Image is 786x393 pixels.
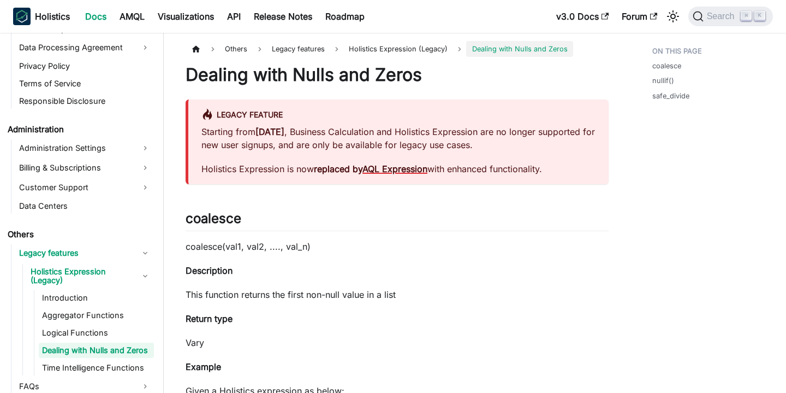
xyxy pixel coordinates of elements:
[319,8,371,25] a: Roadmap
[16,39,154,56] a: Data Processing Agreement
[186,41,206,57] a: Home page
[362,163,427,174] a: AQL Expression
[186,336,609,349] p: Vary
[201,162,596,175] p: Holistics Expression is now with enhanced functionality.
[343,41,453,57] span: Holistics Expression (Legacy)
[652,91,689,101] a: safe_divide
[186,313,233,324] strong: Return type
[704,11,741,21] span: Search
[266,41,330,57] span: Legacy features
[39,308,154,323] a: Aggregator Functions
[16,76,154,91] a: Terms of Service
[688,7,773,26] button: Search (Command+K)
[754,11,765,21] kbd: K
[255,126,284,137] strong: [DATE]
[39,343,154,358] a: Dealing with Nulls and Zeros
[16,159,154,177] a: Billing & Subscriptions
[16,179,154,196] a: Customer Support
[4,122,154,137] a: Administration
[550,8,615,25] a: v3.0 Docs
[664,8,682,25] button: Switch between dark and light mode (currently light mode)
[652,75,674,86] a: nullif()
[219,41,253,57] span: Others
[466,41,573,57] span: Dealing with Nulls and Zeros
[16,58,154,74] a: Privacy Policy
[186,64,609,86] h1: Dealing with Nulls and Zeros
[39,325,154,341] a: Logical Functions
[39,290,154,306] a: Introduction
[186,240,609,253] p: coalesce(val1, val2, ...., val_n)
[13,8,31,25] img: Holistics
[221,8,247,25] a: API
[16,244,154,262] a: Legacy features
[4,227,154,242] a: Others
[201,125,596,151] p: Starting from , Business Calculation and Holistics Expression are no longer supported for new use...
[186,265,233,276] strong: Description
[39,360,154,376] a: Time Intelligence Functions
[186,41,609,57] nav: Breadcrumbs
[16,139,154,157] a: Administration Settings
[113,8,151,25] a: AMQL
[27,264,154,288] a: Holistics Expression (Legacy)
[186,210,609,231] h2: coalesce
[151,8,221,25] a: Visualizations
[247,8,319,25] a: Release Notes
[16,93,154,109] a: Responsible Disclosure
[201,108,596,122] div: Legacy Feature
[314,163,427,174] strong: replaced by
[186,361,221,372] strong: Example
[13,8,70,25] a: HolisticsHolistics
[79,8,113,25] a: Docs
[16,198,154,214] a: Data Centers
[186,288,609,301] p: This function returns the first non-null value in a list
[652,61,681,71] a: coalesce
[35,10,70,23] b: Holistics
[741,11,752,21] kbd: ⌘
[615,8,664,25] a: Forum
